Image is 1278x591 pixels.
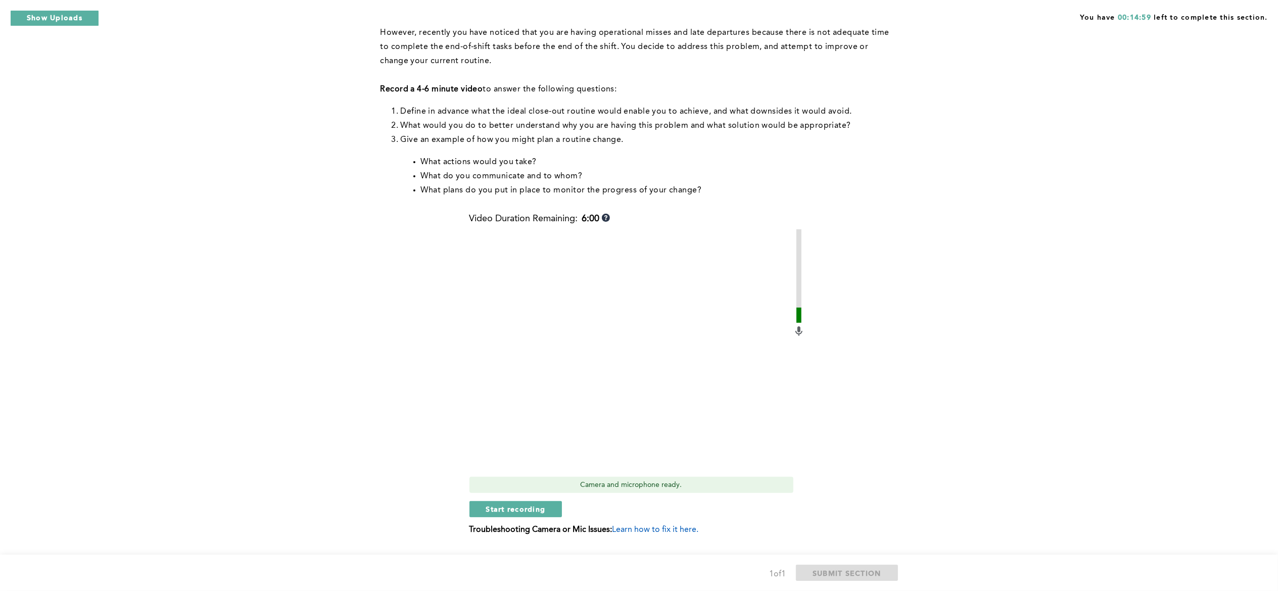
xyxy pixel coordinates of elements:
[469,214,610,224] div: Video Duration Remaining:
[469,526,612,534] b: Troubleshooting Camera or Mic Issues:
[582,214,600,224] b: 6:00
[421,155,894,169] li: What actions would you take?
[483,85,617,93] span: to answer the following questions:
[381,26,894,68] p: However, recently you have noticed that you are having operational misses and late departures bec...
[486,504,546,514] span: Start recording
[769,567,786,581] div: 1 of 1
[421,169,894,183] li: What do you communicate and to whom?
[421,183,894,198] li: What plans do you put in place to monitor the progress of your change?
[10,10,99,26] button: Show Uploads
[1080,10,1268,23] span: You have left to complete this section.
[469,501,562,517] button: Start recording
[1118,14,1151,21] span: 00:14:59
[469,477,793,493] div: Camera and microphone ready.
[401,105,894,119] li: Define in advance what the ideal close-out routine would enable you to achieve, and what downside...
[401,133,894,147] li: Give an example of how you might plan a routine change.
[612,526,699,534] span: Learn how to fix it here.
[813,568,881,578] span: SUBMIT SECTION
[401,119,894,133] li: What would you do to better understand why you are having this problem and what solution would be...
[796,565,898,581] button: SUBMIT SECTION
[381,85,483,93] strong: Record a 4-6 minute video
